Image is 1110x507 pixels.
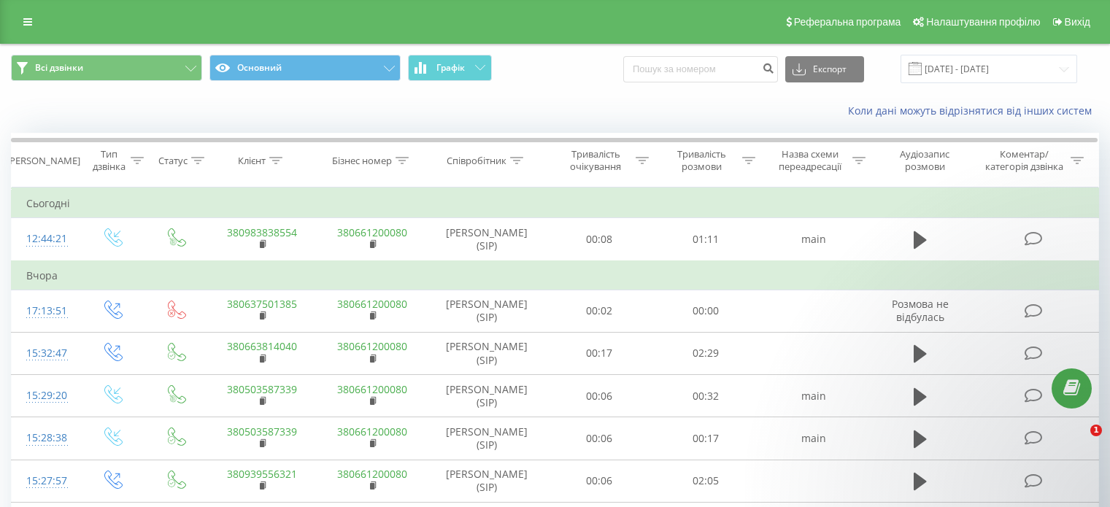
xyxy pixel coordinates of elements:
[623,56,778,82] input: Пошук за номером
[337,425,407,438] a: 380661200080
[547,417,652,460] td: 00:06
[408,55,492,81] button: Графік
[547,460,652,502] td: 00:06
[26,225,65,253] div: 12:44:21
[560,148,633,173] div: Тривалість очікування
[758,375,868,417] td: main
[447,155,506,167] div: Співробітник
[436,63,465,73] span: Графік
[227,339,297,353] a: 380663814040
[652,290,758,332] td: 00:00
[428,290,547,332] td: [PERSON_NAME] (SIP)
[428,417,547,460] td: [PERSON_NAME] (SIP)
[652,460,758,502] td: 02:05
[92,148,126,173] div: Тип дзвінка
[12,189,1099,218] td: Сьогодні
[547,218,652,261] td: 00:08
[26,382,65,410] div: 15:29:20
[26,467,65,495] div: 15:27:57
[794,16,901,28] span: Реферальна програма
[337,297,407,311] a: 380661200080
[652,375,758,417] td: 00:32
[666,148,739,173] div: Тривалість розмови
[7,155,80,167] div: [PERSON_NAME]
[227,225,297,239] a: 380983838554
[1090,425,1102,436] span: 1
[547,332,652,374] td: 00:17
[785,56,864,82] button: Експорт
[547,290,652,332] td: 00:02
[758,417,868,460] td: main
[337,382,407,396] a: 380661200080
[337,339,407,353] a: 380661200080
[227,297,297,311] a: 380637501385
[848,104,1099,117] a: Коли дані можуть відрізнятися вiд інших систем
[772,148,849,173] div: Назва схеми переадресації
[11,55,202,81] button: Всі дзвінки
[227,425,297,438] a: 380503587339
[926,16,1040,28] span: Налаштування профілю
[12,261,1099,290] td: Вчора
[209,55,401,81] button: Основний
[652,218,758,261] td: 01:11
[428,218,547,261] td: [PERSON_NAME] (SIP)
[428,375,547,417] td: [PERSON_NAME] (SIP)
[428,332,547,374] td: [PERSON_NAME] (SIP)
[332,155,392,167] div: Бізнес номер
[1060,425,1095,460] iframe: Intercom live chat
[547,375,652,417] td: 00:06
[428,460,547,502] td: [PERSON_NAME] (SIP)
[227,467,297,481] a: 380939556321
[238,155,266,167] div: Клієнт
[652,417,758,460] td: 00:17
[337,467,407,481] a: 380661200080
[26,339,65,368] div: 15:32:47
[1065,16,1090,28] span: Вихід
[158,155,188,167] div: Статус
[26,297,65,325] div: 17:13:51
[26,424,65,452] div: 15:28:38
[337,225,407,239] a: 380661200080
[652,332,758,374] td: 02:29
[227,382,297,396] a: 380503587339
[758,218,868,261] td: main
[35,62,83,74] span: Всі дзвінки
